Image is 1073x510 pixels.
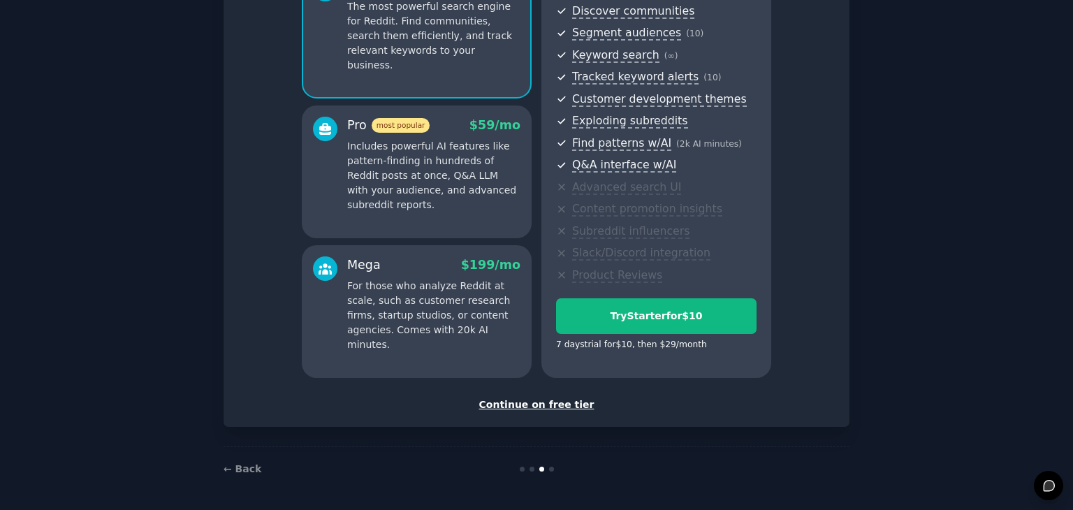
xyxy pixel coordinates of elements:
[572,26,681,41] span: Segment audiences
[224,463,261,474] a: ← Back
[703,73,721,82] span: ( 10 )
[676,139,742,149] span: ( 2k AI minutes )
[686,29,703,38] span: ( 10 )
[469,118,520,132] span: $ 59 /mo
[572,48,659,63] span: Keyword search
[664,51,678,61] span: ( ∞ )
[572,136,671,151] span: Find patterns w/AI
[372,118,430,133] span: most popular
[557,309,756,323] div: Try Starter for $10
[572,4,694,19] span: Discover communities
[572,158,676,173] span: Q&A interface w/AI
[572,268,662,283] span: Product Reviews
[572,202,722,217] span: Content promotion insights
[556,298,757,334] button: TryStarterfor$10
[572,224,689,239] span: Subreddit influencers
[238,398,835,412] div: Continue on free tier
[556,339,707,351] div: 7 days trial for $10 , then $ 29 /month
[347,117,430,134] div: Pro
[572,92,747,107] span: Customer development themes
[347,256,381,274] div: Mega
[572,180,681,195] span: Advanced search UI
[572,246,710,261] span: Slack/Discord integration
[347,279,520,352] p: For those who analyze Reddit at scale, such as customer research firms, startup studios, or conte...
[572,114,687,129] span: Exploding subreddits
[572,70,699,85] span: Tracked keyword alerts
[347,139,520,212] p: Includes powerful AI features like pattern-finding in hundreds of Reddit posts at once, Q&A LLM w...
[461,258,520,272] span: $ 199 /mo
